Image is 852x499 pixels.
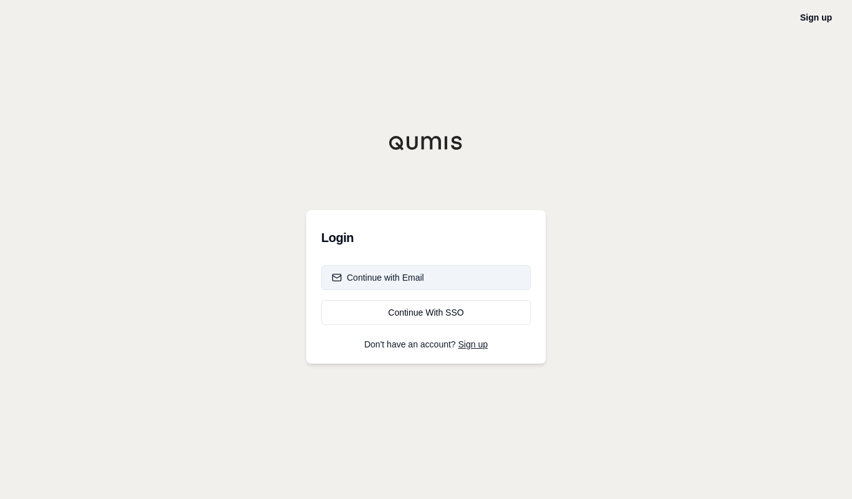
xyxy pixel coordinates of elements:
[321,225,531,250] h3: Login
[389,135,463,150] img: Qumis
[332,306,520,319] div: Continue With SSO
[800,12,832,22] a: Sign up
[458,339,488,349] a: Sign up
[321,265,531,290] button: Continue with Email
[321,340,531,349] p: Don't have an account?
[332,271,424,284] div: Continue with Email
[321,300,531,325] a: Continue With SSO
